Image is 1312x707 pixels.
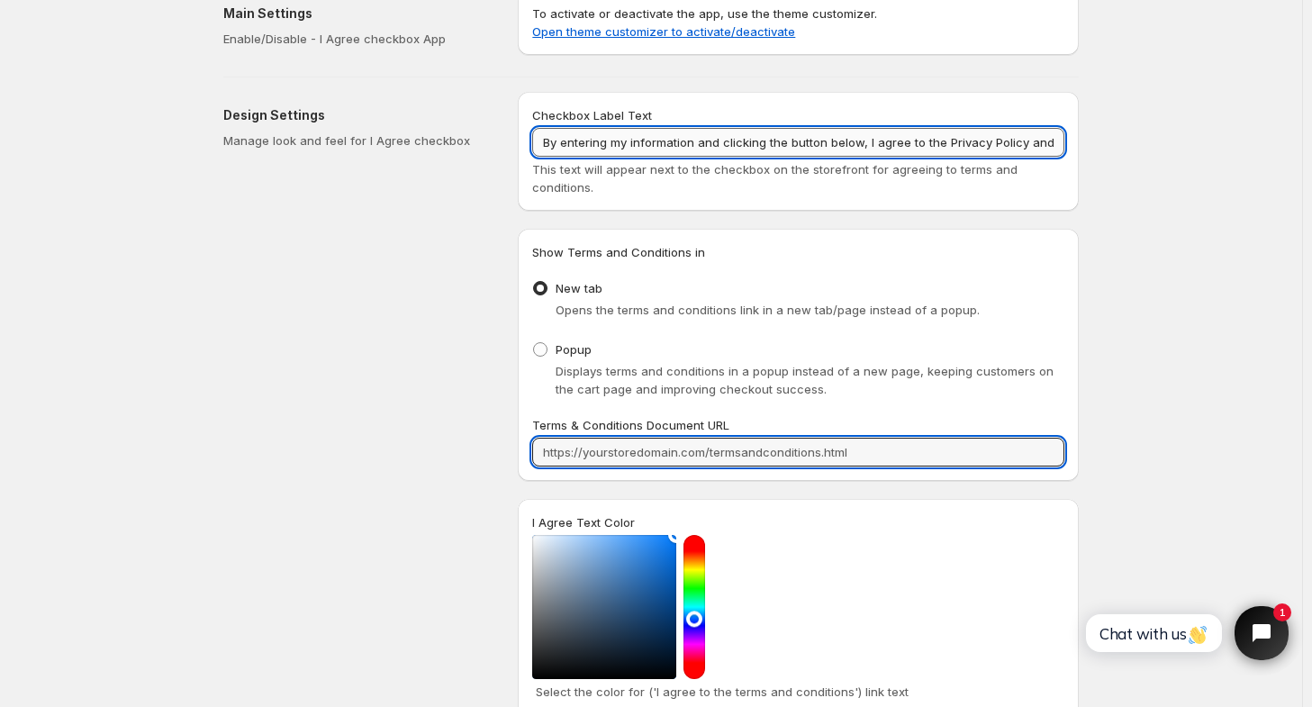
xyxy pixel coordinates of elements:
span: Popup [556,342,592,357]
span: This text will appear next to the checkbox on the storefront for agreeing to terms and conditions. [532,162,1018,195]
a: Open theme customizer to activate/deactivate [532,24,795,39]
p: To activate or deactivate the app, use the theme customizer. [532,5,1064,41]
p: Enable/Disable - I Agree checkbox App [223,30,489,48]
h2: Main Settings [223,5,489,23]
span: Opens the terms and conditions link in a new tab/page instead of a popup. [556,303,980,317]
input: https://yourstoredomain.com/termsandconditions.html [532,438,1064,467]
span: Terms & Conditions Document URL [532,418,729,432]
span: Checkbox Label Text [532,108,652,122]
p: Select the color for ('I agree to the terms and conditions') link text [536,683,1061,701]
iframe: Tidio Chat [1066,591,1304,675]
span: Displays terms and conditions in a popup instead of a new page, keeping customers on the cart pag... [556,364,1054,396]
label: I Agree Text Color [532,513,635,531]
span: New tab [556,281,602,295]
span: Show Terms and Conditions in [532,245,705,259]
h2: Design Settings [223,106,489,124]
p: Manage look and feel for I Agree checkbox [223,131,489,150]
